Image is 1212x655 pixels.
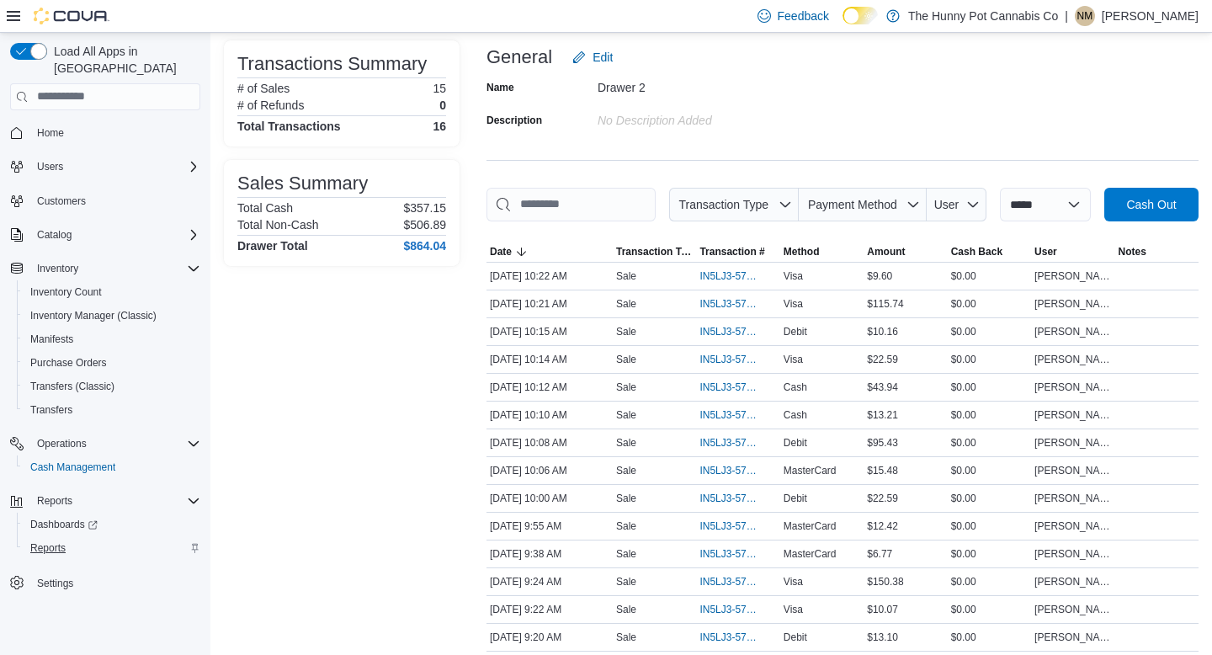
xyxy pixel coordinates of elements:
p: Sale [616,575,636,588]
span: Inventory [37,262,78,275]
span: [PERSON_NAME] [1034,519,1111,533]
span: Debit [784,436,807,450]
span: [PERSON_NAME] [1034,269,1111,283]
span: NM [1077,6,1093,26]
div: No Description added [598,107,823,127]
p: Sale [616,408,636,422]
span: $95.43 [867,436,898,450]
span: Cash [784,381,807,394]
p: Sale [616,492,636,505]
div: [DATE] 10:22 AM [486,266,613,286]
button: Transfers (Classic) [17,375,207,398]
span: [PERSON_NAME] [1034,297,1111,311]
span: Customers [37,194,86,208]
span: Purchase Orders [24,353,200,373]
div: $0.00 [948,349,1031,370]
span: Home [37,126,64,140]
button: Edit [566,40,619,74]
h6: Total Cash [237,201,293,215]
a: Transfers [24,400,79,420]
div: [DATE] 10:21 AM [486,294,613,314]
div: Nakisha Mckinley [1075,6,1095,26]
button: Users [30,157,70,177]
button: IN5LJ3-5760490 [699,433,776,453]
span: MasterCard [784,464,837,477]
button: Notes [1115,242,1199,262]
p: 0 [439,99,446,112]
button: Inventory Manager (Classic) [17,304,207,327]
span: $12.42 [867,519,898,533]
span: $22.59 [867,492,898,505]
span: $13.21 [867,408,898,422]
span: $150.38 [867,575,903,588]
span: Visa [784,353,803,366]
button: IN5LJ3-5760517 [699,322,776,342]
span: Visa [784,297,803,311]
img: Cova [34,8,109,24]
span: Reports [37,494,72,508]
p: Sale [616,603,636,616]
span: Payment Method [808,198,897,211]
span: Transaction Type [616,245,693,258]
div: [DATE] 9:55 AM [486,516,613,536]
span: Dashboards [30,518,98,531]
button: IN5LJ3-5760514 [699,349,776,370]
div: $0.00 [948,627,1031,647]
h6: # of Refunds [237,99,304,112]
span: Inventory [30,258,200,279]
span: Visa [784,269,803,283]
div: [DATE] 10:10 AM [486,405,613,425]
span: Settings [30,572,200,593]
span: $9.60 [867,269,892,283]
span: Inventory Count [30,285,102,299]
a: Cash Management [24,457,122,477]
div: [DATE] 10:15 AM [486,322,613,342]
button: Payment Method [799,188,927,221]
button: Inventory [3,257,207,280]
a: Dashboards [17,513,207,536]
button: IN5LJ3-5760494 [699,405,776,425]
button: IN5LJ3-5760455 [699,488,776,509]
label: Description [486,114,542,127]
button: Transaction Type [669,188,799,221]
span: Transfers (Classic) [24,376,200,397]
a: Dashboards [24,514,104,535]
div: [DATE] 9:24 AM [486,572,613,592]
a: Manifests [24,329,80,349]
h4: Total Transactions [237,120,341,133]
button: Transaction Type [613,242,696,262]
p: The Hunny Pot Cannabis Co [908,6,1058,26]
span: Edit [593,49,613,66]
span: IN5LJ3-5760540 [699,297,759,311]
span: [PERSON_NAME] [1034,353,1111,366]
span: $13.10 [867,631,898,644]
span: Reports [30,491,200,511]
p: Sale [616,464,636,477]
div: $0.00 [948,433,1031,453]
button: Cash Out [1104,188,1199,221]
span: Cash Out [1126,196,1176,213]
p: 15 [433,82,446,95]
h4: $864.04 [403,239,446,253]
span: IN5LJ3-5760307 [699,631,759,644]
p: Sale [616,269,636,283]
span: Amount [867,245,905,258]
span: Manifests [24,329,200,349]
a: Transfers (Classic) [24,376,121,397]
p: Sale [616,436,636,450]
span: Dashboards [24,514,200,535]
span: [PERSON_NAME] [1034,464,1111,477]
p: Sale [616,353,636,366]
span: IN5LJ3-5760376 [699,547,759,561]
span: Date [490,245,512,258]
span: Cash [784,408,807,422]
button: Settings [3,570,207,594]
button: Inventory Count [17,280,207,304]
p: Sale [616,297,636,311]
a: Purchase Orders [24,353,114,373]
span: $10.16 [867,325,898,338]
div: $0.00 [948,572,1031,592]
span: [PERSON_NAME] [1034,603,1111,616]
span: Transaction Type [678,198,768,211]
span: Inventory Manager (Classic) [30,309,157,322]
